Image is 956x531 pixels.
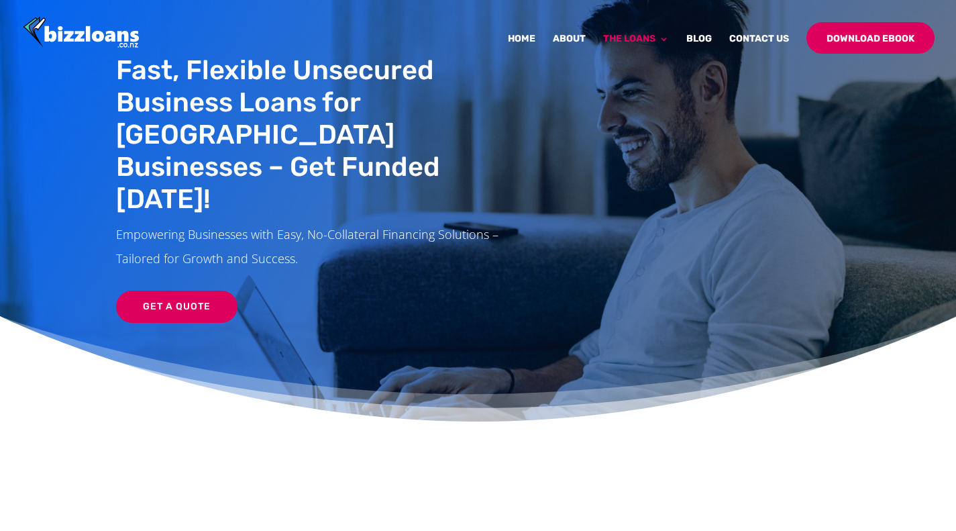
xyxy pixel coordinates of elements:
h1: Fast, Flexible Unsecured Business Loans for [GEOGRAPHIC_DATA] Businesses – Get Funded [DATE]! [116,54,519,222]
a: Get a Quote [116,291,237,323]
a: Contact Us [729,34,789,66]
a: About [553,34,586,66]
a: Blog [686,34,712,66]
img: Bizzloans New Zealand [23,17,140,50]
p: Empowering Businesses with Easy, No-Collateral Financing Solutions – Tailored for Growth and Succ... [116,222,519,271]
a: Home [508,34,535,66]
a: The Loans [603,34,669,66]
a: Download Ebook [806,22,935,54]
